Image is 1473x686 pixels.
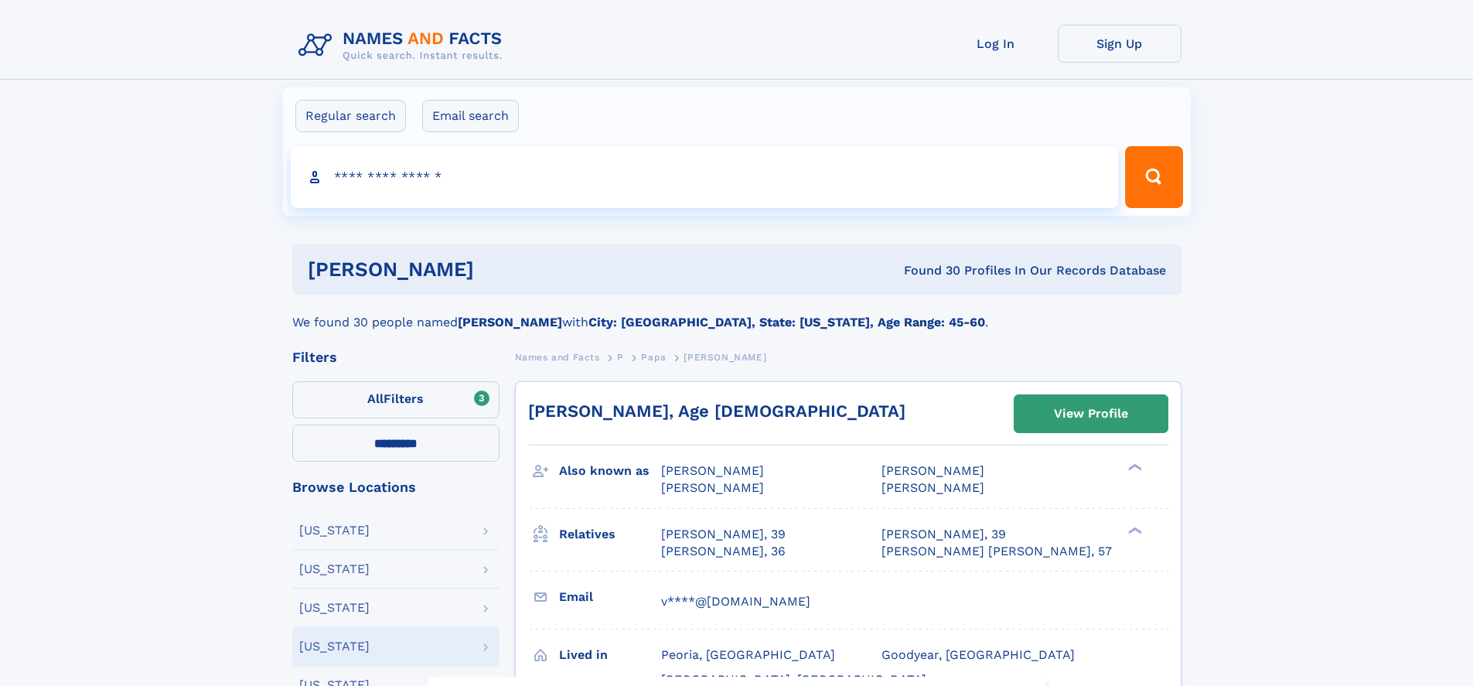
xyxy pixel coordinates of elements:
button: Search Button [1125,146,1182,208]
a: Names and Facts [515,347,600,367]
span: Goodyear, [GEOGRAPHIC_DATA] [881,647,1075,662]
div: ❯ [1124,525,1143,535]
div: We found 30 people named with . [292,295,1181,332]
span: Papa [641,352,666,363]
span: [PERSON_NAME] [881,480,984,495]
input: search input [291,146,1119,208]
label: Filters [292,381,500,418]
h3: Email [559,584,661,610]
span: All [367,391,384,406]
b: [PERSON_NAME] [458,315,562,329]
div: [US_STATE] [299,602,370,614]
span: [PERSON_NAME] [661,480,764,495]
div: [US_STATE] [299,640,370,653]
span: [PERSON_NAME] [881,463,984,478]
h3: Also known as [559,458,661,484]
label: Email search [422,100,519,132]
b: City: [GEOGRAPHIC_DATA], State: [US_STATE], Age Range: 45-60 [588,315,985,329]
a: Sign Up [1058,25,1181,63]
div: ❯ [1124,462,1143,473]
a: [PERSON_NAME], 39 [661,526,786,543]
a: P [617,347,624,367]
span: P [617,352,624,363]
span: [PERSON_NAME] [661,463,764,478]
a: Papa [641,347,666,367]
div: [US_STATE] [299,563,370,575]
a: [PERSON_NAME], 36 [661,543,786,560]
a: [PERSON_NAME], Age [DEMOGRAPHIC_DATA] [528,401,905,421]
h3: Lived in [559,642,661,668]
div: Filters [292,350,500,364]
span: [PERSON_NAME] [684,352,766,363]
label: Regular search [295,100,406,132]
h3: Relatives [559,521,661,548]
a: [PERSON_NAME] [PERSON_NAME], 57 [881,543,1112,560]
a: Log In [934,25,1058,63]
div: View Profile [1054,396,1128,432]
div: Browse Locations [292,480,500,494]
a: View Profile [1014,395,1168,432]
h1: [PERSON_NAME] [308,260,689,279]
span: Peoria, [GEOGRAPHIC_DATA] [661,647,835,662]
img: Logo Names and Facts [292,25,515,67]
div: [US_STATE] [299,524,370,537]
div: Found 30 Profiles In Our Records Database [689,262,1166,279]
a: [PERSON_NAME], 39 [881,526,1006,543]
